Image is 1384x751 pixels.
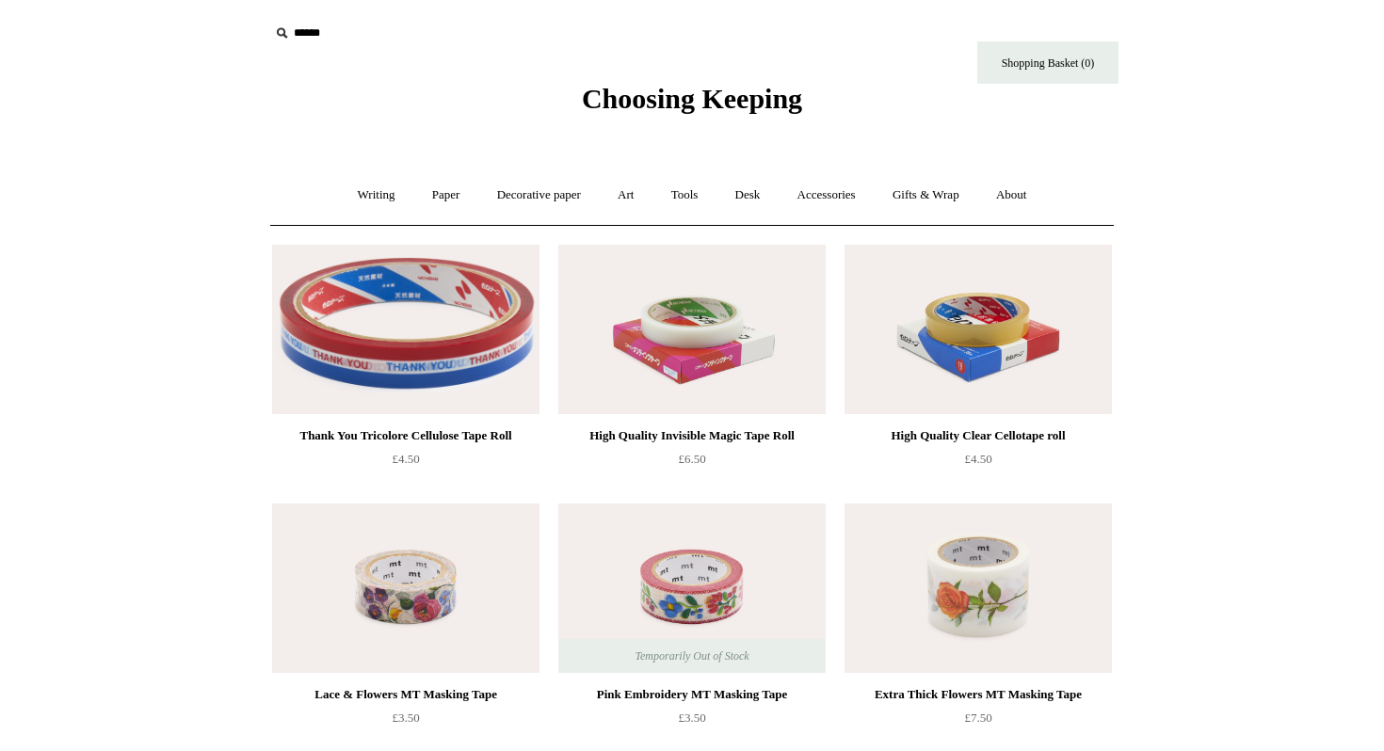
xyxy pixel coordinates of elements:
[272,245,539,414] a: Thank You Tricolore Cellulose Tape Roll Thank You Tricolore Cellulose Tape Roll
[876,170,976,220] a: Gifts & Wrap
[341,170,412,220] a: Writing
[277,424,535,447] div: Thank You Tricolore Cellulose Tape Roll
[415,170,477,220] a: Paper
[480,170,598,220] a: Decorative paper
[558,424,826,502] a: High Quality Invisible Magic Tape Roll £6.50
[563,424,821,447] div: High Quality Invisible Magic Tape Roll
[849,683,1107,706] div: Extra Thick Flowers MT Masking Tape
[977,41,1118,84] a: Shopping Basket (0)
[616,639,767,673] span: Temporarily Out of Stock
[558,245,826,414] a: High Quality Invisible Magic Tape Roll High Quality Invisible Magic Tape Roll
[845,245,1112,414] a: High Quality Clear Cellotape roll High Quality Clear Cellotape roll
[979,170,1044,220] a: About
[563,683,821,706] div: Pink Embroidery MT Masking Tape
[392,452,419,466] span: £4.50
[678,711,705,725] span: £3.50
[558,503,826,673] img: Pink Embroidery MT Masking Tape
[582,83,802,114] span: Choosing Keeping
[272,245,539,414] img: Thank You Tricolore Cellulose Tape Roll
[277,683,535,706] div: Lace & Flowers MT Masking Tape
[558,503,826,673] a: Pink Embroidery MT Masking Tape Pink Embroidery MT Masking Tape Temporarily Out of Stock
[845,245,1112,414] img: High Quality Clear Cellotape roll
[272,503,539,673] img: Lace & Flowers MT Masking Tape
[272,424,539,502] a: Thank You Tricolore Cellulose Tape Roll £4.50
[582,98,802,111] a: Choosing Keeping
[558,245,826,414] img: High Quality Invisible Magic Tape Roll
[781,170,873,220] a: Accessories
[964,452,991,466] span: £4.50
[654,170,716,220] a: Tools
[392,711,419,725] span: £3.50
[964,711,991,725] span: £7.50
[601,170,651,220] a: Art
[845,503,1112,673] img: Extra Thick Flowers MT Masking Tape
[849,424,1107,447] div: High Quality Clear Cellotape roll
[845,503,1112,673] a: Extra Thick Flowers MT Masking Tape Extra Thick Flowers MT Masking Tape
[845,424,1112,502] a: High Quality Clear Cellotape roll £4.50
[718,170,778,220] a: Desk
[272,503,539,673] a: Lace & Flowers MT Masking Tape Lace & Flowers MT Masking Tape
[678,452,705,466] span: £6.50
